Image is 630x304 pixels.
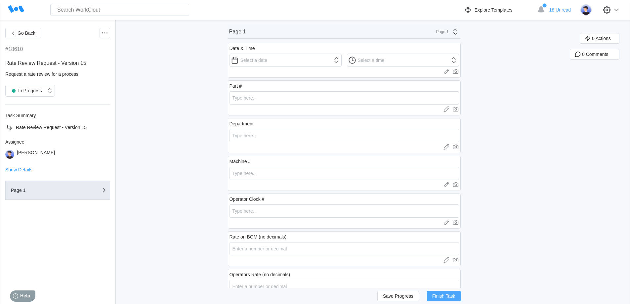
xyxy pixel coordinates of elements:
[9,86,42,95] div: In Progress
[230,121,254,126] div: Department
[230,83,242,89] div: Part #
[5,123,110,131] a: Rate Review Request - Version 15
[5,60,86,66] span: Rate Review Request - Version 15
[230,91,459,105] input: Type here...
[18,31,35,35] span: Go Back
[11,188,77,193] div: Page 1
[580,33,619,44] button: 0 Actions
[230,272,290,277] div: Operators Rate (no decimals)
[230,54,342,67] input: Select a date
[475,7,513,13] div: Explore Templates
[427,291,461,301] button: Finish Task
[230,167,459,180] input: Type here...
[580,4,592,16] img: user-5.png
[230,204,459,218] input: Type here...
[5,46,23,52] div: #18610
[5,150,14,159] img: user-5.png
[16,125,87,130] span: Rate Review Request - Version 15
[5,28,41,38] button: Go Back
[377,291,419,301] button: Save Progress
[230,46,255,51] div: Date & Time
[432,29,449,34] div: Page 1
[570,49,619,60] button: 0 Comments
[50,4,189,16] input: Search WorkClout
[229,29,246,35] div: Page 1
[5,139,110,145] div: Assignee
[432,294,455,298] span: Finish Task
[230,242,459,255] input: Enter a number or decimal
[17,150,55,159] div: [PERSON_NAME]
[592,36,611,41] span: 0 Actions
[582,52,608,57] span: 0 Comments
[230,234,287,239] div: Rate on BOM (no decimals)
[230,129,459,142] input: Type here...
[464,6,534,14] a: Explore Templates
[5,181,110,200] button: Page 1
[5,71,110,77] div: Request a rate review for a process
[383,294,413,298] span: Save Progress
[5,113,110,118] div: Task Summary
[549,7,571,13] span: 18 Unread
[230,196,265,202] div: Operator Clock #
[230,280,459,293] input: Enter a number or decimal
[230,159,251,164] div: Machine #
[347,54,459,67] input: Select a time
[5,167,32,172] button: Show Details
